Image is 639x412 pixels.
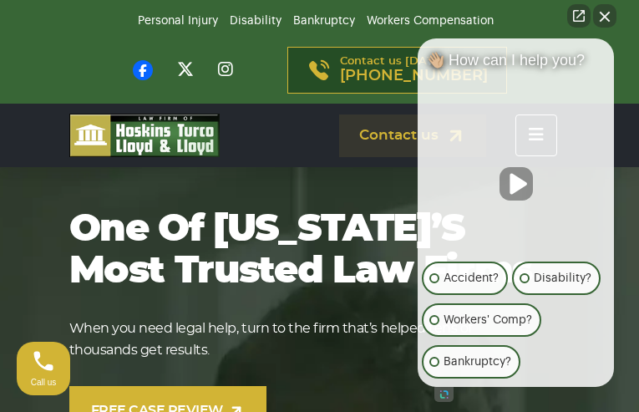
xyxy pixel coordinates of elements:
button: Unmute video [500,167,533,201]
p: When you need legal help, turn to the firm that’s helped tens of thousands get results. [69,318,537,361]
a: Open direct chat [567,4,591,28]
a: Personal Injury [138,15,218,27]
a: Contact us [339,114,486,157]
p: Contact us [DATE] [340,56,488,84]
button: Close Intaker Chat Widget [593,4,616,28]
p: Disability? [534,268,591,288]
span: [PHONE_NUMBER] [340,68,488,84]
a: Bankruptcy [293,15,355,27]
div: 👋🏼 How can I help you? [418,51,614,78]
p: Workers' Comp? [444,310,532,330]
h1: One of [US_STATE]’s most trusted law firms [69,209,537,292]
p: Bankruptcy? [444,352,511,372]
a: Workers Compensation [367,15,494,27]
a: Disability [230,15,281,27]
img: logo [69,114,220,157]
p: Accident? [444,268,499,288]
a: Contact us [DATE][PHONE_NUMBER] [287,47,507,94]
a: Open intaker chat [434,387,454,402]
span: Call us [31,378,57,387]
